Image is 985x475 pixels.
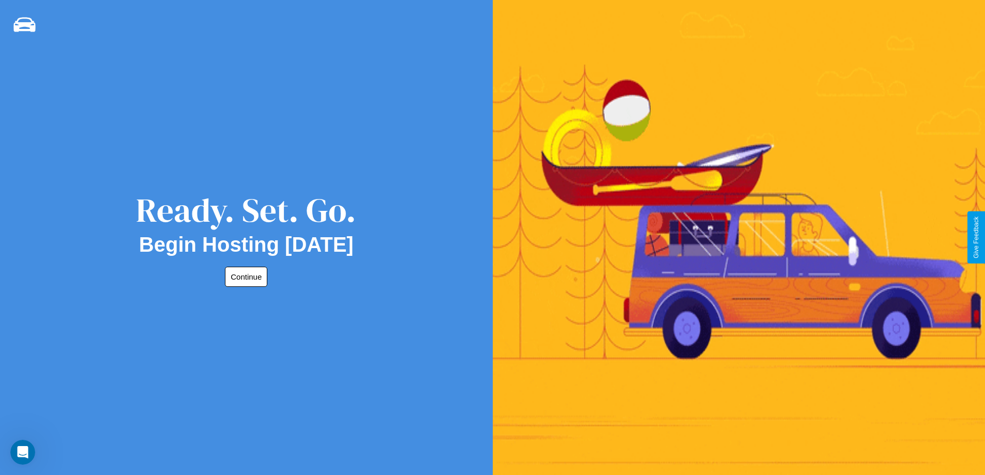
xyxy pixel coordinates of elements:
h2: Begin Hosting [DATE] [139,233,354,256]
div: Ready. Set. Go. [136,187,356,233]
button: Continue [225,267,267,287]
div: Give Feedback [973,217,980,258]
iframe: Intercom live chat [10,440,35,465]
